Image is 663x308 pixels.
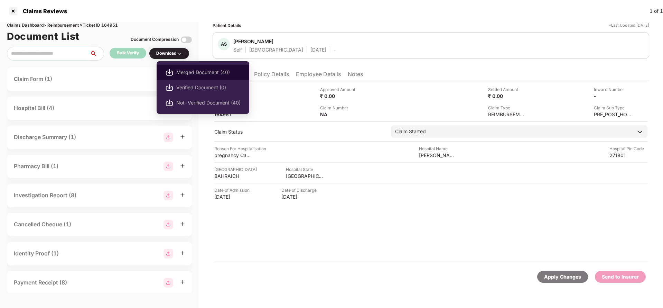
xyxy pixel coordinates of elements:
[594,86,632,93] div: Inward Number
[488,105,526,111] div: Claim Type
[180,192,185,197] span: plus
[14,278,67,287] div: Payment Receipt (8)
[320,86,358,93] div: Approved Amount
[164,249,173,259] img: svg+xml;base64,PHN2ZyBpZD0iR3JvdXBfMjg4MTMiIGRhdGEtbmFtZT0iR3JvdXAgMjg4MTMiIHhtbG5zPSJodHRwOi8vd3...
[249,46,303,53] div: [DEMOGRAPHIC_DATA]
[7,22,192,29] div: Claims Dashboard > Reimbursement > Ticket ID 164951
[180,221,185,226] span: plus
[488,93,526,99] div: ₹ 0.00
[296,71,341,81] li: Employee Details
[180,251,185,255] span: plus
[164,162,173,171] img: svg+xml;base64,PHN2ZyBpZD0iR3JvdXBfMjg4MTMiIGRhdGEtbmFtZT0iR3JvdXAgMjg4MTMiIHhtbG5zPSJodHRwOi8vd3...
[488,86,526,93] div: Settled Amount
[176,69,241,76] span: Merged Document (40)
[214,173,252,179] div: BAHRAICH
[286,166,324,173] div: Hospital State
[180,280,185,284] span: plus
[14,220,71,229] div: Cancelled Cheque (1)
[14,162,58,171] div: Pharmacy Bill (1)
[650,7,663,15] div: 1 of 1
[544,273,581,281] div: Apply Changes
[90,47,104,61] button: search
[609,152,647,158] div: 271801
[176,99,241,107] span: Not-Verified Document (40)
[164,220,173,229] img: svg+xml;base64,PHN2ZyBpZD0iR3JvdXBfMjg4MTMiIGRhdGEtbmFtZT0iR3JvdXAgMjg4MTMiIHhtbG5zPSJodHRwOi8vd3...
[233,46,242,53] div: Self
[214,187,252,193] div: Date of Admission
[395,128,426,135] div: Claim Started
[214,166,257,173] div: [GEOGRAPHIC_DATA]
[14,104,54,112] div: Hospital Bill (4)
[90,51,104,56] span: search
[348,71,363,81] li: Notes
[286,173,324,179] div: [GEOGRAPHIC_DATA]
[181,34,192,45] img: svg+xml;base64,PHN2ZyBpZD0iVG9nZ2xlLTMyeDMyIiB4bWxucz0iaHR0cDovL3d3dy53My5vcmcvMjAwMC9zdmciIHdpZH...
[320,111,358,118] div: NA
[156,50,182,57] div: Download
[164,278,173,288] img: svg+xml;base64,PHN2ZyBpZD0iR3JvdXBfMjg4MTMiIGRhdGEtbmFtZT0iR3JvdXAgMjg4MTMiIHhtbG5zPSJodHRwOi8vd3...
[117,50,139,56] div: Bulk Verify
[165,83,174,92] img: svg+xml;base64,PHN2ZyBpZD0iRG93bmxvYWQtMjB4MjAiIHhtbG5zPSJodHRwOi8vd3d3LnczLm9yZy8yMDAwL3N2ZyIgd2...
[7,29,80,44] h1: Document List
[594,105,632,111] div: Claim Sub Type
[165,99,174,107] img: svg+xml;base64,PHN2ZyBpZD0iRG93bmxvYWQtMjB4MjAiIHhtbG5zPSJodHRwOi8vd3d3LnczLm9yZy8yMDAwL3N2ZyIgd2...
[334,46,336,53] div: -
[180,163,185,168] span: plus
[310,46,326,53] div: [DATE]
[214,145,266,152] div: Reason For Hospitalisation
[214,193,252,200] div: [DATE]
[164,191,173,200] img: svg+xml;base64,PHN2ZyBpZD0iR3JvdXBfMjg4MTMiIGRhdGEtbmFtZT0iR3JvdXAgMjg4MTMiIHhtbG5zPSJodHRwOi8vd3...
[594,93,632,99] div: -
[488,111,526,118] div: REIMBURSEMENT
[233,38,273,45] div: [PERSON_NAME]
[214,152,252,158] div: pregnancy Caesar
[609,22,649,29] div: *Last Updated [DATE]
[594,111,632,118] div: PRE_POST_HOSPITALIZATION_REIMBURSEMENT
[213,22,241,29] div: Patient Details
[164,133,173,142] img: svg+xml;base64,PHN2ZyBpZD0iR3JvdXBfMjg4MTMiIGRhdGEtbmFtZT0iR3JvdXAgMjg4MTMiIHhtbG5zPSJodHRwOi8vd3...
[281,193,319,200] div: [DATE]
[165,68,174,76] img: svg+xml;base64,PHN2ZyBpZD0iRG93bmxvYWQtMjB4MjAiIHhtbG5zPSJodHRwOi8vd3d3LnczLm9yZy8yMDAwL3N2ZyIgd2...
[14,191,76,200] div: Investigation Report (8)
[14,133,76,142] div: Discharge Summary (1)
[19,8,67,15] div: Claims Reviews
[609,145,647,152] div: Hospital Pin Code
[131,36,179,43] div: Document Compression
[14,75,52,83] div: Claim Form (1)
[419,145,457,152] div: Hospital Name
[180,134,185,139] span: plus
[281,187,319,193] div: Date of Discharge
[602,273,639,281] div: Send to Insurer
[176,84,241,91] span: Verified Document (0)
[218,38,230,50] div: AS
[320,105,358,111] div: Claim Number
[636,128,643,135] img: downArrowIcon
[14,249,59,258] div: Identity Proof (1)
[177,51,182,56] img: svg+xml;base64,PHN2ZyBpZD0iRHJvcGRvd24tMzJ4MzIiIHhtbG5zPSJodHRwOi8vd3d3LnczLm9yZy8yMDAwL3N2ZyIgd2...
[214,128,384,135] div: Claim Status
[254,71,289,81] li: Policy Details
[419,152,457,158] div: [PERSON_NAME] marinity home and heart clinic [GEOGRAPHIC_DATA]
[320,93,358,99] div: ₹ 0.00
